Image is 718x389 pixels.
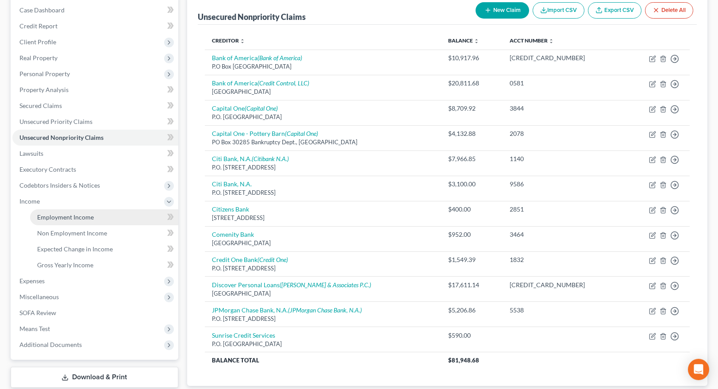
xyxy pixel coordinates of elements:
[280,281,371,289] i: ([PERSON_NAME] & Associates P.C.)
[257,256,288,263] i: (Credit One)
[37,245,113,253] span: Expected Change in Income
[19,134,104,141] span: Unsecured Nonpriority Claims
[448,281,495,289] div: $17,611.14
[19,309,56,316] span: SOFA Review
[645,2,693,19] button: Delete All
[448,79,495,88] div: $20,811.68
[19,6,65,14] span: Case Dashboard
[12,98,178,114] a: Secured Claims
[212,138,434,146] div: PO Box 30285 Bankruptcy Dept., [GEOGRAPHIC_DATA]
[212,281,371,289] a: Discover Personal Loans([PERSON_NAME] & Associates P.C.)
[212,306,362,314] a: JPMorgan Chase Bank, N.A.(JPMorgan Chase Bank, N.A.)
[205,352,441,368] th: Balance Total
[198,12,306,22] div: Unsecured Nonpriority Claims
[510,230,617,239] div: 3464
[549,39,554,44] i: unfold_more
[510,255,617,264] div: 1832
[448,230,495,239] div: $952.00
[12,146,178,162] a: Lawsuits
[30,257,178,273] a: Gross Yearly Income
[212,340,434,348] div: P.O. [GEOGRAPHIC_DATA]
[476,2,529,19] button: New Claim
[212,315,434,323] div: P.O. [STREET_ADDRESS]
[19,102,62,109] span: Secured Claims
[37,213,94,221] span: Employment Income
[510,37,554,44] a: Acct Number unfold_more
[448,331,495,340] div: $590.00
[19,293,59,300] span: Miscellaneous
[19,22,58,30] span: Credit Report
[212,113,434,121] div: P.O. [GEOGRAPHIC_DATA]
[510,154,617,163] div: 1140
[212,37,245,44] a: Creditor unfold_more
[19,150,43,157] span: Lawsuits
[510,54,617,62] div: [CREDIT_CARD_NUMBER]
[510,306,617,315] div: 5538
[240,39,245,44] i: unfold_more
[212,104,278,112] a: Capital One(Capital One)
[448,129,495,138] div: $4,132.88
[212,54,302,62] a: Bank of America(Bank of America)
[448,104,495,113] div: $8,709.92
[19,118,92,125] span: Unsecured Priority Claims
[510,129,617,138] div: 2078
[30,209,178,225] a: Employment Income
[212,189,434,197] div: P.O. [STREET_ADDRESS]
[19,277,45,285] span: Expenses
[12,2,178,18] a: Case Dashboard
[37,229,107,237] span: Non Employment Income
[245,104,278,112] i: (Capital One)
[288,306,362,314] i: (JPMorgan Chase Bank, N.A.)
[19,166,76,173] span: Executory Contracts
[212,264,434,273] div: P.O. [STREET_ADDRESS]
[510,281,617,289] div: [CREDIT_CARD_NUMBER]
[212,239,434,247] div: [GEOGRAPHIC_DATA]
[37,261,93,269] span: Gross Yearly Income
[30,225,178,241] a: Non Employment Income
[12,162,178,177] a: Executory Contracts
[448,154,495,163] div: $7,966.85
[448,205,495,214] div: $400.00
[510,104,617,113] div: 3844
[11,367,178,388] a: Download & Print
[212,180,252,188] a: Citi Bank, N.A.
[19,197,40,205] span: Income
[285,130,318,137] i: (Capital One)
[510,180,617,189] div: 9586
[688,359,709,380] div: Open Intercom Messenger
[212,231,254,238] a: Comenity Bank
[19,86,69,93] span: Property Analysis
[212,205,249,213] a: Citizens Bank
[212,289,434,298] div: [GEOGRAPHIC_DATA]
[448,306,495,315] div: $5,206.86
[212,331,275,339] a: Sunrise Credit Services
[510,79,617,88] div: 0581
[474,39,479,44] i: unfold_more
[19,70,70,77] span: Personal Property
[30,241,178,257] a: Expected Change in Income
[19,38,56,46] span: Client Profile
[533,2,584,19] button: Import CSV
[212,62,434,71] div: P.O Box [GEOGRAPHIC_DATA]
[448,180,495,189] div: $3,100.00
[212,214,434,222] div: [STREET_ADDRESS]
[12,130,178,146] a: Unsecured Nonpriority Claims
[212,88,434,96] div: [GEOGRAPHIC_DATA]
[257,79,309,87] i: (Credit Control, LLC)
[448,255,495,264] div: $1,549.39
[510,205,617,214] div: 2851
[212,163,434,172] div: P.O. [STREET_ADDRESS]
[212,256,288,263] a: Credit One Bank(Credit One)
[19,341,82,348] span: Additional Documents
[212,155,289,162] a: Citi Bank, N.A.(Citibank N.A.)
[257,54,302,62] i: (Bank of America)
[12,114,178,130] a: Unsecured Priority Claims
[212,79,309,87] a: Bank of America(Credit Control, LLC)
[252,155,289,162] i: (Citibank N.A.)
[212,130,318,137] a: Capital One - Pottery Barn(Capital One)
[19,54,58,62] span: Real Property
[448,37,479,44] a: Balance unfold_more
[12,18,178,34] a: Credit Report
[12,305,178,321] a: SOFA Review
[448,54,495,62] div: $10,917.96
